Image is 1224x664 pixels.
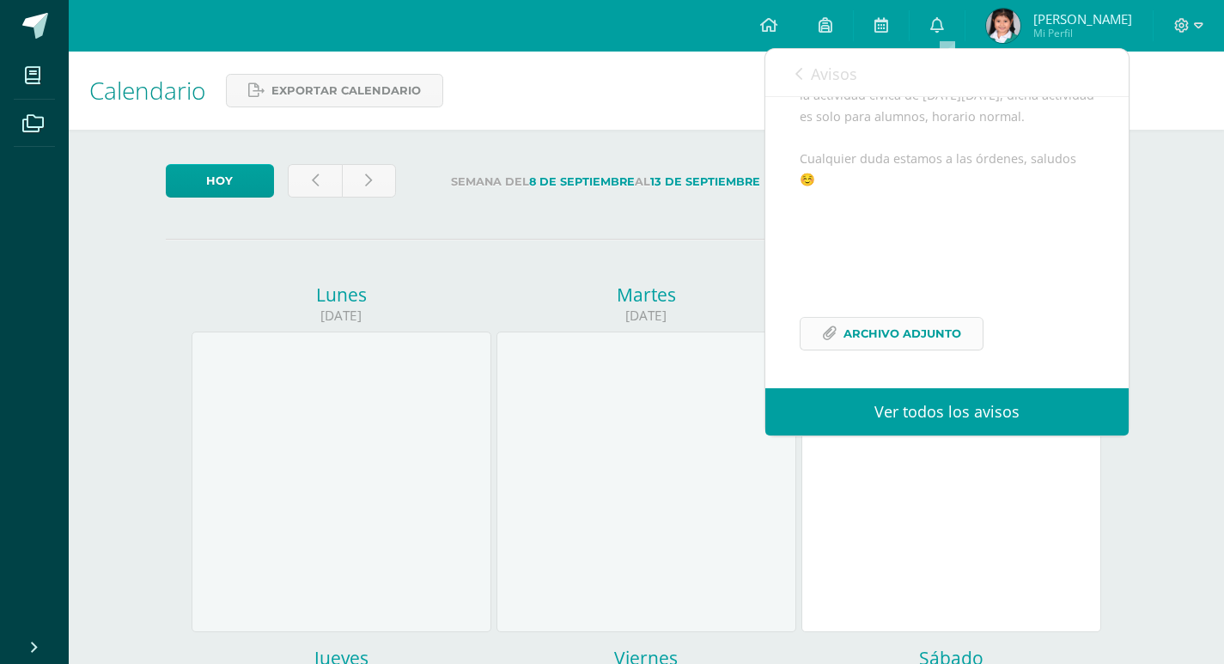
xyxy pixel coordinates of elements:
span: Avisos [811,64,857,84]
a: Ver todos los avisos [765,388,1129,436]
div: [DATE] [496,307,796,325]
div: Buenos días padres de familia, bendecido inicio de semana. Adjunto imagen con información importa... [800,1,1094,371]
div: Martes [496,283,796,307]
label: Semana del al [410,164,802,199]
img: 9506f4e033990c81bc86236d4bf419d4.png [986,9,1020,43]
strong: 13 de Septiembre [650,175,760,188]
a: Exportar calendario [226,74,443,107]
div: [DATE] [192,307,491,325]
strong: 8 de Septiembre [529,175,635,188]
a: Hoy [166,164,274,198]
a: Archivo Adjunto [800,317,983,350]
span: Calendario [89,74,205,107]
div: Lunes [192,283,491,307]
span: [PERSON_NAME] [1033,10,1132,27]
span: Exportar calendario [271,75,421,107]
span: Archivo Adjunto [843,318,961,350]
span: Mi Perfil [1033,26,1132,40]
